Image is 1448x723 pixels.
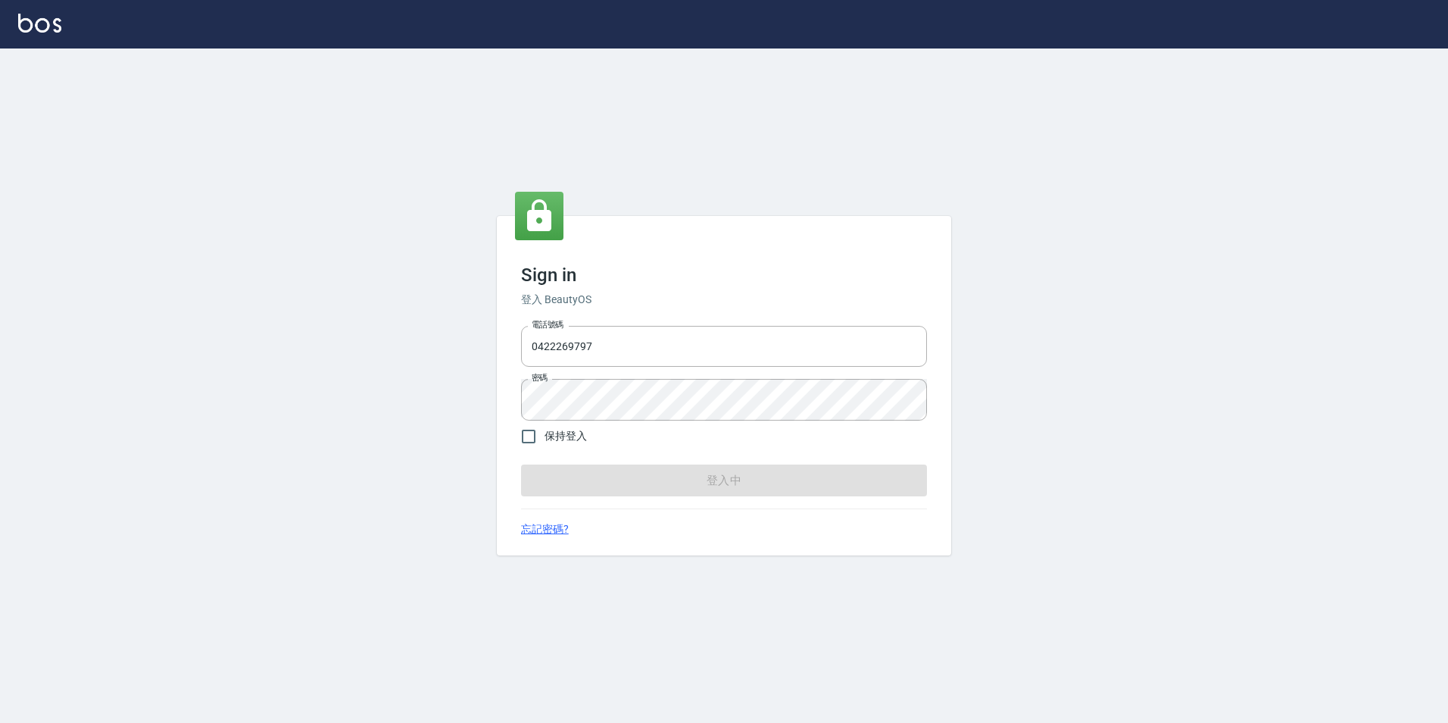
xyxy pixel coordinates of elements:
label: 電話號碼 [532,319,563,330]
h3: Sign in [521,264,927,286]
h6: 登入 BeautyOS [521,292,927,308]
label: 密碼 [532,372,548,383]
span: 保持登入 [545,428,587,444]
a: 忘記密碼? [521,521,569,537]
img: Logo [18,14,61,33]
